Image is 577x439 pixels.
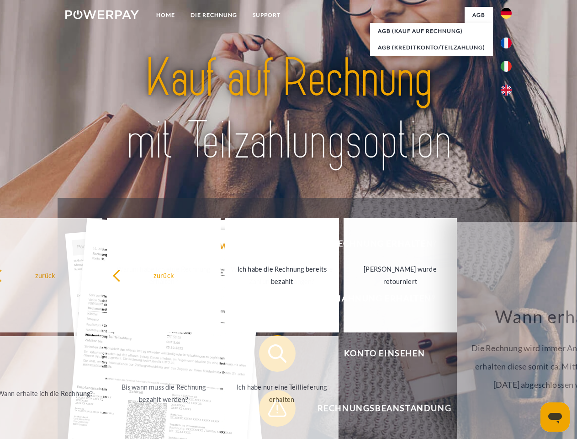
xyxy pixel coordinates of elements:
[540,402,570,432] iframe: Schaltfläche zum Öffnen des Messaging-Fensters
[501,61,512,72] img: it
[349,263,452,288] div: [PERSON_NAME] wurde retourniert
[231,263,333,288] div: Ich habe die Rechnung bereits bezahlt
[148,7,183,23] a: Home
[370,39,493,56] a: AGB (Kreditkonto/Teilzahlung)
[65,10,139,19] img: logo-powerpay-white.svg
[112,269,215,281] div: zurück
[272,335,496,372] span: Konto einsehen
[230,381,333,406] div: Ich habe nur eine Teillieferung erhalten
[245,7,288,23] a: SUPPORT
[465,7,493,23] a: agb
[112,381,215,406] div: Bis wann muss die Rechnung bezahlt werden?
[272,390,496,427] span: Rechnungsbeanstandung
[370,23,493,39] a: AGB (Kauf auf Rechnung)
[183,7,245,23] a: DIE RECHNUNG
[259,335,497,372] button: Konto einsehen
[501,85,512,96] img: en
[87,44,490,175] img: title-powerpay_de.svg
[501,37,512,48] img: fr
[259,390,497,427] button: Rechnungsbeanstandung
[501,8,512,19] img: de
